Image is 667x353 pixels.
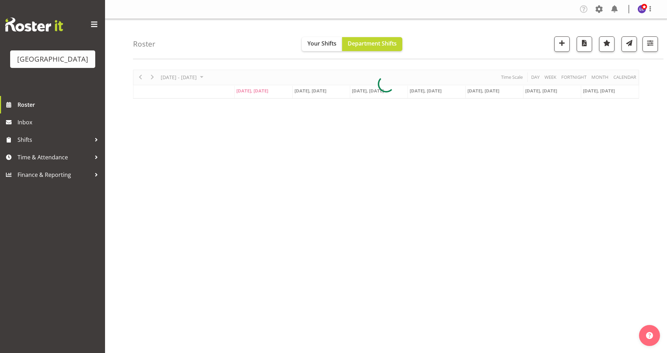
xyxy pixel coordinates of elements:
button: Download a PDF of the roster according to the set date range. [577,36,592,52]
button: Send a list of all shifts for the selected filtered period to all rostered employees. [621,36,637,52]
span: Inbox [18,117,102,127]
div: [GEOGRAPHIC_DATA] [17,54,88,64]
button: Filter Shifts [642,36,658,52]
button: Highlight an important date within the roster. [599,36,614,52]
h4: Roster [133,40,155,48]
span: Shifts [18,134,91,145]
button: Your Shifts [302,37,342,51]
img: help-xxl-2.png [646,332,653,339]
span: Department Shifts [348,40,397,47]
span: Finance & Reporting [18,169,91,180]
img: Rosterit website logo [5,18,63,32]
span: Your Shifts [307,40,336,47]
button: Department Shifts [342,37,402,51]
span: Time & Attendance [18,152,91,162]
button: Add a new shift [554,36,570,52]
img: laurie-cook11580.jpg [638,5,646,13]
span: Roster [18,99,102,110]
